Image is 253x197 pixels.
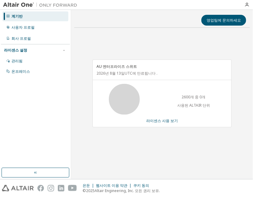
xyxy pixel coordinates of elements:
font: UTC [125,71,132,76]
font: 웹사이트 이용 약관 [96,183,127,188]
font: 2026년 8월 13일 [96,71,125,76]
font: 회사 프로필 [11,36,31,41]
font: Altair Engineering, Inc. 모든 권리 보유. [95,188,160,193]
font: 은둔 [83,183,90,188]
font: 쿠키 동의 [133,183,149,188]
font: 라이센스 설정 [4,47,27,53]
font: 에 만료됩니다 . [132,71,157,76]
font: AU 엔터프라이즈 스위트 [96,64,137,69]
img: altair_logo.svg [2,185,34,191]
img: linkedin.svg [58,185,64,191]
font: 영업팀에 문의하세요 [207,18,241,23]
img: youtube.svg [68,185,77,191]
font: 2600개 중 0개 [182,94,206,100]
font: 계기반 [11,14,23,19]
img: 알타이르 원 [3,2,80,8]
font: © [83,188,86,193]
font: 사용자 프로필 [11,25,35,30]
img: instagram.svg [48,185,54,191]
font: 2025 [86,188,95,193]
font: 사용된 ALTAIR 단위 [177,103,210,108]
font: 온프레미스 [11,69,30,74]
button: 영업팀에 문의하세요 [201,15,246,26]
img: facebook.svg [37,185,44,191]
font: 관리됨 [11,58,23,64]
font: 라이센스 사용 보기 [146,118,178,123]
